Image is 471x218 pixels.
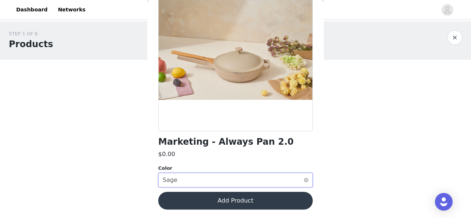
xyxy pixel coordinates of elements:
h1: Marketing - Always Pan 2.0 [158,137,294,147]
a: Networks [53,1,90,18]
a: Dashboard [12,1,52,18]
div: Open Intercom Messenger [435,193,453,211]
i: icon: close-circle [304,178,308,182]
h3: $0.00 [158,150,175,159]
div: Color [158,165,313,172]
h1: Products [9,38,53,51]
div: avatar [444,4,451,16]
button: Add Product [158,192,313,210]
div: STEP 1 OF 6 [9,30,53,38]
div: Sage [163,173,177,187]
